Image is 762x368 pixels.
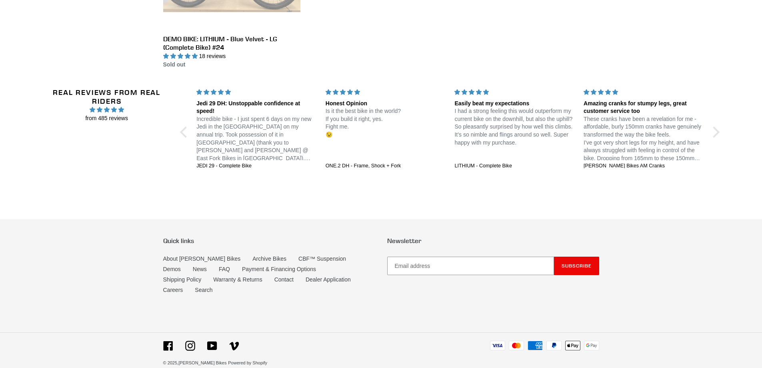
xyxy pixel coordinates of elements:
[252,255,286,262] a: Archive Bikes
[326,100,445,108] div: Honest Opinion
[196,100,316,115] div: Jedi 29 DH: Unstoppable confidence at speed!
[193,266,207,272] a: News
[326,88,445,97] div: 5 stars
[454,107,574,147] p: I had a strong feeling this would outperform my current bike on the downhill, but also the uphill...
[219,266,230,272] a: FAQ
[213,276,262,283] a: Warranty & Returns
[196,163,316,170] a: JEDI 29 - Complete Bike
[454,100,574,108] div: Easily beat my expectations
[584,88,703,97] div: 5 stars
[163,266,181,272] a: Demos
[326,107,445,139] p: Is it the best bike in the world? If you build it right, yes. Fight me. 😉
[38,114,175,123] span: from 485 reviews
[454,163,574,170] a: LITHIUM - Complete Bike
[584,100,703,115] div: Amazing cranks for stumpy legs, great customer service too
[163,237,375,245] p: Quick links
[163,360,227,365] small: © 2025,
[163,276,202,283] a: Shipping Policy
[38,88,175,105] h2: Real Reviews from Real Riders
[387,237,599,245] p: Newsletter
[196,88,316,97] div: 5 stars
[274,276,294,283] a: Contact
[454,88,574,97] div: 5 stars
[228,360,267,365] a: Powered by Shopify
[562,263,592,269] span: Subscribe
[387,257,554,275] input: Email address
[195,287,212,293] a: Search
[242,266,316,272] a: Payment & Financing Options
[326,163,445,170] a: ONE.2 DH - Frame, Shock + Fork
[163,255,241,262] a: About [PERSON_NAME] Bikes
[584,163,703,170] a: [PERSON_NAME] Bikes AM Cranks
[554,257,599,275] button: Subscribe
[584,115,703,163] p: These cranks have been a revelation for me - affordable, burly 150mm cranks have genuinely transf...
[298,255,346,262] a: CBF™ Suspension
[306,276,351,283] a: Dealer Application
[196,115,316,163] p: Incredible bike - I just spent 6 days on my new Jedi in the [GEOGRAPHIC_DATA] on my annual trip. ...
[163,287,183,293] a: Careers
[178,360,226,365] a: [PERSON_NAME] Bikes
[38,105,175,114] span: 4.96 stars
